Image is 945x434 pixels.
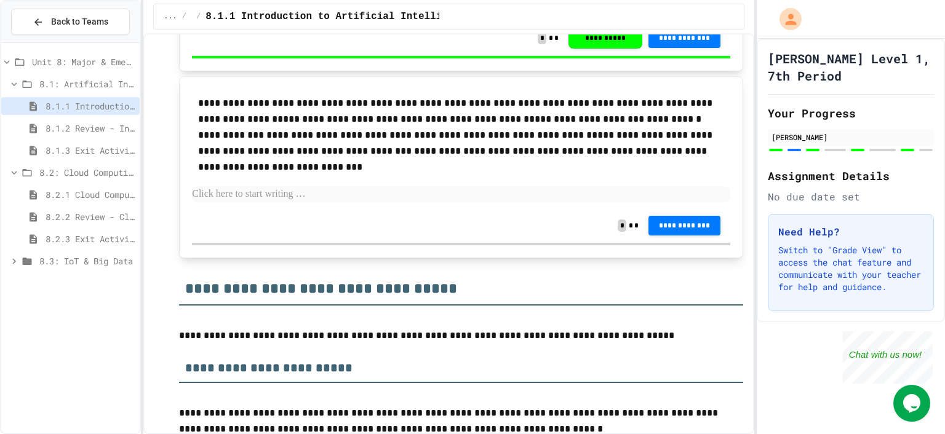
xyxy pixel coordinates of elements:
h2: Your Progress [768,105,934,122]
span: 8.2: Cloud Computing [39,166,135,179]
span: / [196,12,201,22]
span: 8.2.2 Review - Cloud Computing [46,210,135,223]
iframe: chat widget [843,331,933,384]
div: My Account [767,5,805,33]
span: 8.1: Artificial Intelligence Basics [39,77,135,90]
span: 8.3: IoT & Big Data [39,254,135,267]
div: No due date set [768,189,934,204]
h3: Need Help? [778,224,923,239]
div: [PERSON_NAME] [772,132,930,143]
button: Back to Teams [11,9,130,35]
span: 8.1.1 Introduction to Artificial Intelligence [46,100,135,112]
span: 8.1.3 Exit Activity - AI Detective [46,144,135,157]
h2: Assignment Details [768,167,934,184]
iframe: chat widget [893,385,933,422]
span: 8.1.1 Introduction to Artificial Intelligence [205,9,471,24]
h1: [PERSON_NAME] Level 1, 7th Period [768,50,934,84]
span: / [182,12,186,22]
p: Switch to "Grade View" to access the chat feature and communicate with your teacher for help and ... [778,244,923,293]
span: ... [164,12,177,22]
span: 8.2.1 Cloud Computing: Transforming the Digital World [46,188,135,201]
span: 8.2.3 Exit Activity - Cloud Service Detective [46,232,135,245]
span: Unit 8: Major & Emerging Technologies [32,55,135,68]
span: 8.1.2 Review - Introduction to Artificial Intelligence [46,122,135,135]
span: Back to Teams [51,15,108,28]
